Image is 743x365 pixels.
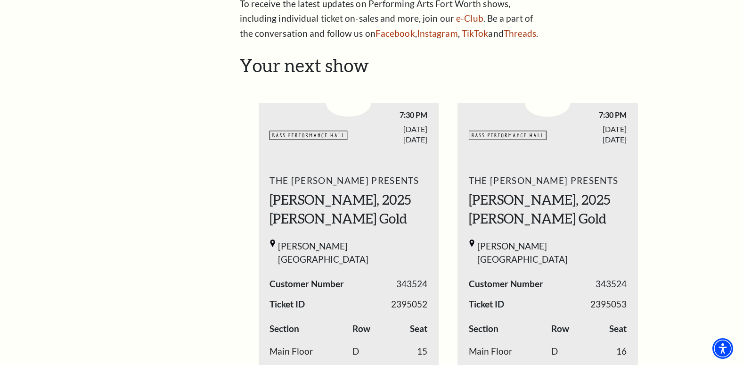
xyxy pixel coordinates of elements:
[349,110,428,120] span: 7:30 PM
[477,240,627,266] span: [PERSON_NAME][GEOGRAPHIC_DATA]
[469,340,552,363] td: Main Floor
[269,322,299,336] label: Section
[269,298,305,311] span: Ticket ID
[547,110,627,120] span: 7:30 PM
[349,124,428,144] span: [DATE] [DATE]
[269,191,427,228] h2: [PERSON_NAME], 2025 [PERSON_NAME] Gold
[240,55,657,76] h2: Your next show
[551,322,569,336] label: Row
[352,322,370,336] label: Row
[609,322,627,336] label: Seat
[488,28,503,39] span: and
[469,173,627,188] span: The [PERSON_NAME] Presents
[469,298,504,311] span: Ticket ID
[712,338,733,359] div: Accessibility Menu
[352,340,395,363] td: D
[504,28,537,39] a: Threads - open in a new tab
[456,13,483,24] a: e-Club
[594,340,627,363] td: 16
[269,173,427,188] span: The [PERSON_NAME] Presents
[391,298,427,311] span: 2395052
[551,340,594,363] td: D
[469,191,627,228] h2: [PERSON_NAME], 2025 [PERSON_NAME] Gold
[410,322,427,336] label: Seat
[269,277,344,291] span: Customer Number
[596,277,627,291] span: 343524
[278,240,427,266] span: [PERSON_NAME][GEOGRAPHIC_DATA]
[469,277,543,291] span: Customer Number
[462,28,489,39] a: TikTok - open in a new tab
[590,298,627,311] span: 2395053
[469,322,498,336] label: Section
[394,340,427,363] td: 15
[547,124,627,144] span: [DATE] [DATE]
[376,28,415,39] a: Facebook - open in a new tab
[417,28,458,39] a: Instagram - open in a new tab
[269,340,352,363] td: Main Floor
[396,277,427,291] span: 343524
